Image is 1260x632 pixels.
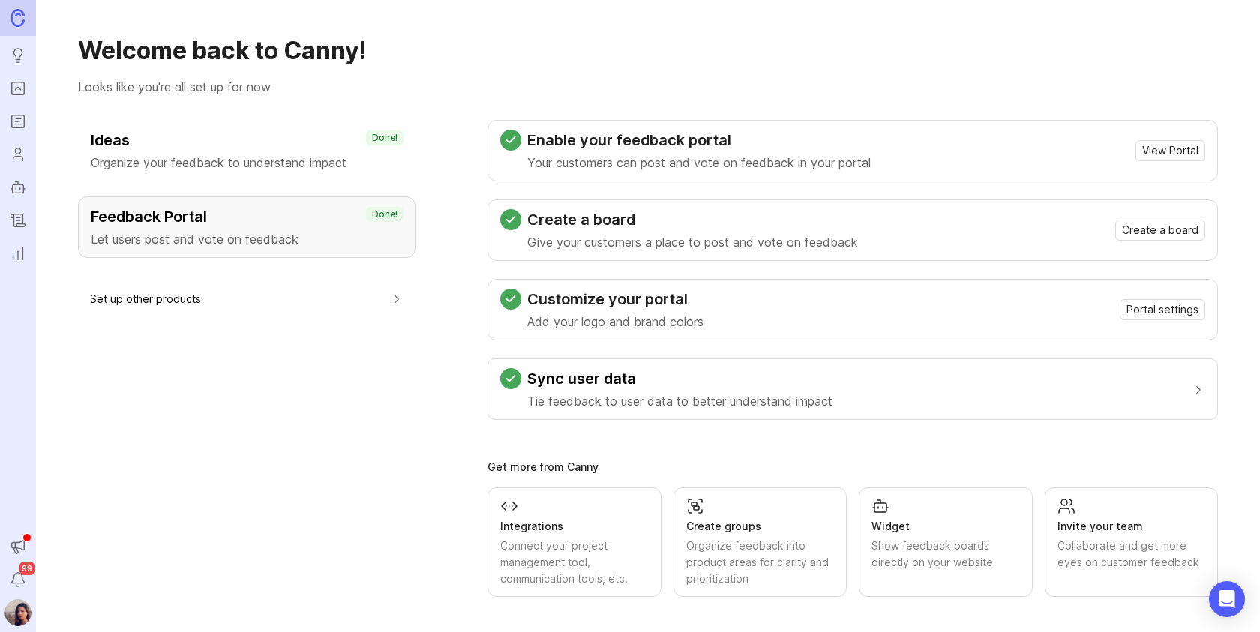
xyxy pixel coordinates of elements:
[1122,223,1198,238] span: Create a board
[91,206,403,227] h3: Feedback Portal
[19,562,34,575] span: 99
[1045,487,1219,597] a: Invite your teamCollaborate and get more eyes on customer feedback
[4,42,31,69] a: Ideas
[500,359,1205,419] button: Sync user dataTie feedback to user data to better understand impact
[372,132,397,144] p: Done!
[78,36,1218,66] h1: Welcome back to Canny!
[1057,518,1206,535] div: Invite your team
[4,108,31,135] a: Roadmaps
[78,196,415,258] button: Feedback PortalLet users post and vote on feedbackDone!
[4,533,31,560] button: Announcements
[487,462,1218,472] div: Get more from Canny
[527,209,858,230] h3: Create a board
[78,120,415,181] button: IdeasOrganize your feedback to understand impactDone!
[1057,538,1206,571] div: Collaborate and get more eyes on customer feedback
[673,487,847,597] a: Create groupsOrganize feedback into product areas for clarity and prioritization
[91,130,403,151] h3: Ideas
[4,174,31,201] a: Autopilot
[500,518,649,535] div: Integrations
[859,487,1033,597] a: WidgetShow feedback boards directly on your website
[527,392,832,410] p: Tie feedback to user data to better understand impact
[527,130,871,151] h3: Enable your feedback portal
[527,313,703,331] p: Add your logo and brand colors
[1209,581,1245,617] div: Open Intercom Messenger
[4,75,31,102] a: Portal
[4,240,31,267] a: Reporting
[1126,302,1198,317] span: Portal settings
[686,518,835,535] div: Create groups
[4,207,31,234] a: Changelog
[4,566,31,593] button: Notifications
[372,208,397,220] p: Done!
[11,9,25,26] img: Canny Home
[527,233,858,251] p: Give your customers a place to post and vote on feedback
[871,518,1020,535] div: Widget
[487,487,661,597] a: IntegrationsConnect your project management tool, communication tools, etc.
[1115,220,1205,241] button: Create a board
[686,538,835,587] div: Organize feedback into product areas for clarity and prioritization
[1142,143,1198,158] span: View Portal
[1135,140,1205,161] button: View Portal
[527,154,871,172] p: Your customers can post and vote on feedback in your portal
[527,368,832,389] h3: Sync user data
[1120,299,1205,320] button: Portal settings
[78,78,1218,96] p: Looks like you're all set up for now
[90,282,403,316] button: Set up other products
[4,599,31,626] img: Leigh Smith
[527,289,703,310] h3: Customize your portal
[91,230,403,248] p: Let users post and vote on feedback
[500,538,649,587] div: Connect your project management tool, communication tools, etc.
[4,141,31,168] a: Users
[871,538,1020,571] div: Show feedback boards directly on your website
[91,154,403,172] p: Organize your feedback to understand impact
